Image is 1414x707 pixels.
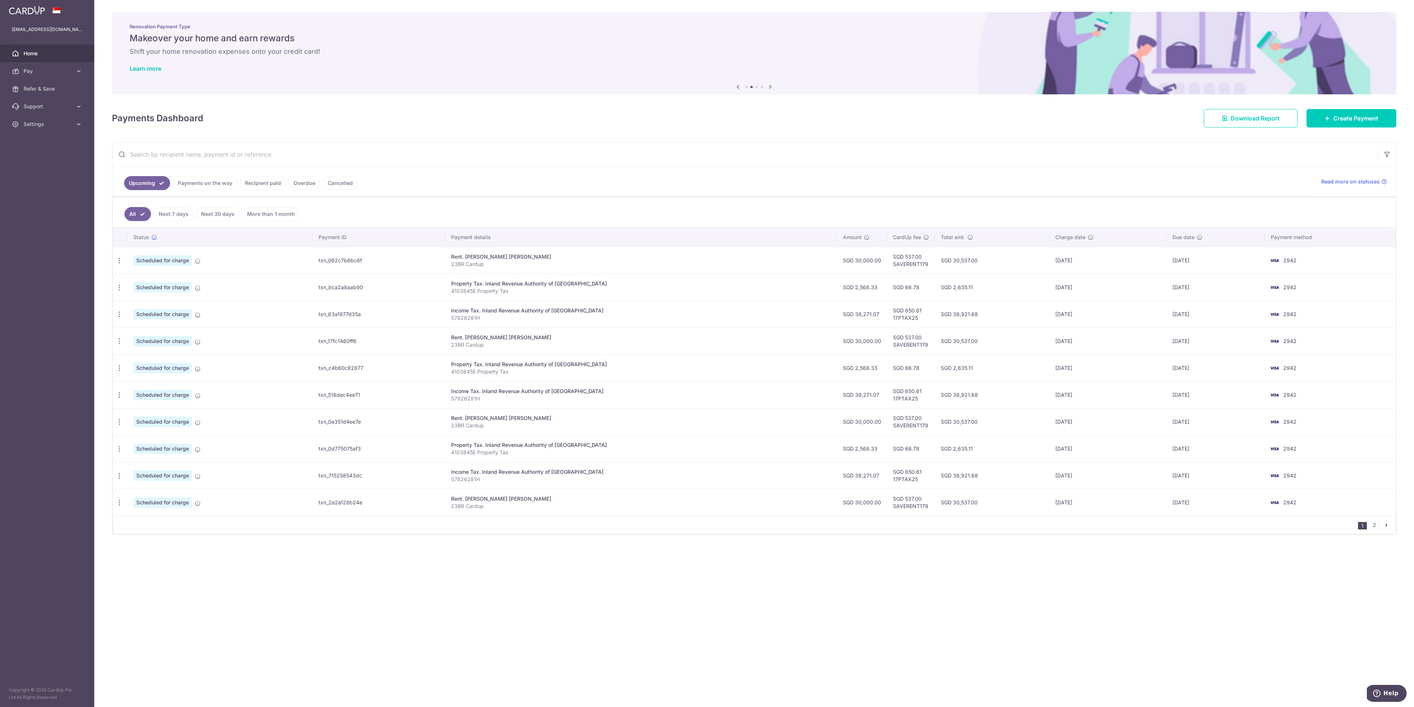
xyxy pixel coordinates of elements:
div: Income Tax. Inland Revenue Authority of [GEOGRAPHIC_DATA] [451,468,831,476]
td: [DATE] [1167,462,1265,489]
span: CardUp fee [893,234,921,241]
td: SGD 537.00 SAVERENT179 [887,247,935,274]
span: Scheduled for charge [133,417,192,427]
td: SGD 2,568.33 [837,274,887,301]
span: Scheduled for charge [133,390,192,400]
td: SGD 30,000.00 [837,408,887,435]
td: SGD 66.78 [887,354,935,381]
div: Property Tax. Inland Revenue Authority of [GEOGRAPHIC_DATA] [451,441,831,449]
p: Renovation Payment Type [130,24,1379,29]
td: SGD 2,568.33 [837,354,887,381]
td: SGD 38,921.68 [935,301,1049,328]
td: [DATE] [1049,435,1167,462]
td: SGD 650.61 17PTAX25 [887,462,935,489]
td: SGD 66.78 [887,435,935,462]
span: 2942 [1283,392,1297,398]
span: Scheduled for charge [133,282,192,293]
td: [DATE] [1167,489,1265,516]
td: txn_518dec4ee71 [313,381,445,408]
div: Rent. [PERSON_NAME] [PERSON_NAME] [451,253,831,260]
input: Search by recipient name, payment id or reference [112,143,1378,166]
nav: pager [1358,516,1395,534]
th: Payment details [445,228,837,247]
li: 1 [1358,522,1367,529]
span: 2942 [1283,365,1297,371]
a: Overdue [289,176,320,190]
img: Renovation banner [112,12,1396,94]
img: Bank Card [1267,283,1282,292]
td: SGD 30,000.00 [837,247,887,274]
span: 2942 [1283,257,1297,263]
span: Scheduled for charge [133,255,192,266]
span: 2942 [1283,472,1297,479]
a: Upcoming [124,176,170,190]
span: Status [133,234,149,241]
td: [DATE] [1167,247,1265,274]
td: txn_0d775075af3 [313,435,445,462]
td: [DATE] [1049,301,1167,328]
p: 4103845E Property Tax [451,287,831,295]
span: Scheduled for charge [133,336,192,346]
span: 2942 [1283,311,1297,317]
td: [DATE] [1049,408,1167,435]
td: txn_062c7b6bc6f [313,247,445,274]
td: SGD 2,635.11 [935,274,1049,301]
img: Bank Card [1267,498,1282,507]
span: Total amt. [941,234,965,241]
td: SGD 30,537.00 [935,408,1049,435]
td: SGD 38,271.07 [837,301,887,328]
span: Scheduled for charge [133,309,192,319]
td: txn_17fc1460ff6 [313,328,445,354]
span: Refer & Save [24,85,72,92]
span: 2942 [1283,445,1297,452]
td: [DATE] [1167,274,1265,301]
td: SGD 537.00 SAVERENT179 [887,408,935,435]
div: Rent. [PERSON_NAME] [PERSON_NAME] [451,334,831,341]
span: Download Report [1231,114,1280,123]
p: 4103845E Property Tax [451,449,831,456]
td: SGD 2,568.33 [837,435,887,462]
span: Create Payment [1333,114,1378,123]
p: 23BR Cardup [451,422,831,429]
span: Home [24,50,72,57]
td: txn_0e351d4ee7e [313,408,445,435]
td: [DATE] [1167,328,1265,354]
td: txn_715258543dc [313,462,445,489]
span: Due date [1172,234,1195,241]
img: Bank Card [1267,364,1282,372]
p: 23BR Cardup [451,260,831,268]
a: All [124,207,151,221]
td: SGD 650.61 17PTAX25 [887,381,935,408]
img: Bank Card [1267,417,1282,426]
a: Recipient paid [240,176,286,190]
a: 2 [1370,521,1379,529]
td: SGD 650.61 17PTAX25 [887,301,935,328]
p: [EMAIL_ADDRESS][DOMAIN_NAME] [12,26,82,33]
img: Bank Card [1267,471,1282,480]
img: Bank Card [1267,337,1282,346]
p: S7826281H [451,476,831,483]
h6: Shift your home renovation expenses onto your credit card! [130,47,1379,56]
td: SGD 30,537.00 [935,247,1049,274]
td: [DATE] [1167,435,1265,462]
td: SGD 66.78 [887,274,935,301]
div: Income Tax. Inland Revenue Authority of [GEOGRAPHIC_DATA] [451,307,831,314]
a: Read more on statuses [1321,178,1387,185]
span: Scheduled for charge [133,497,192,508]
iframe: Opens a widget where you can find more information [1367,685,1407,703]
div: Income Tax. Inland Revenue Authority of [GEOGRAPHIC_DATA] [451,388,831,395]
td: [DATE] [1049,354,1167,381]
span: 2942 [1283,284,1297,290]
div: Property Tax. Inland Revenue Authority of [GEOGRAPHIC_DATA] [451,361,831,368]
td: txn_63a1977d35a [313,301,445,328]
span: Scheduled for charge [133,470,192,481]
td: [DATE] [1049,462,1167,489]
span: Amount [843,234,862,241]
div: Property Tax. Inland Revenue Authority of [GEOGRAPHIC_DATA] [451,280,831,287]
td: SGD 38,921.68 [935,381,1049,408]
td: [DATE] [1049,247,1167,274]
a: Next 7 days [154,207,193,221]
td: [DATE] [1049,489,1167,516]
img: Bank Card [1267,444,1282,453]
